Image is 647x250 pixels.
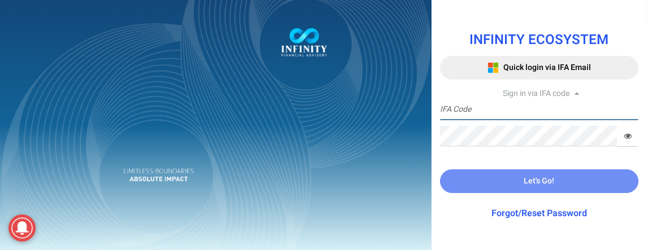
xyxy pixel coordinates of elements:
[440,56,639,80] button: Quick login via IFA Email
[440,169,639,193] button: Let's Go!
[503,87,570,99] span: Sign in via IFA code
[440,99,639,120] input: IFA Code
[503,62,591,73] span: Quick login via IFA Email
[524,175,554,187] span: Let's Go!
[440,33,639,47] h1: INFINITY ECOSYSTEM
[491,207,587,220] a: Forgot/Reset Password
[440,88,639,99] div: Sign in via IFA code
